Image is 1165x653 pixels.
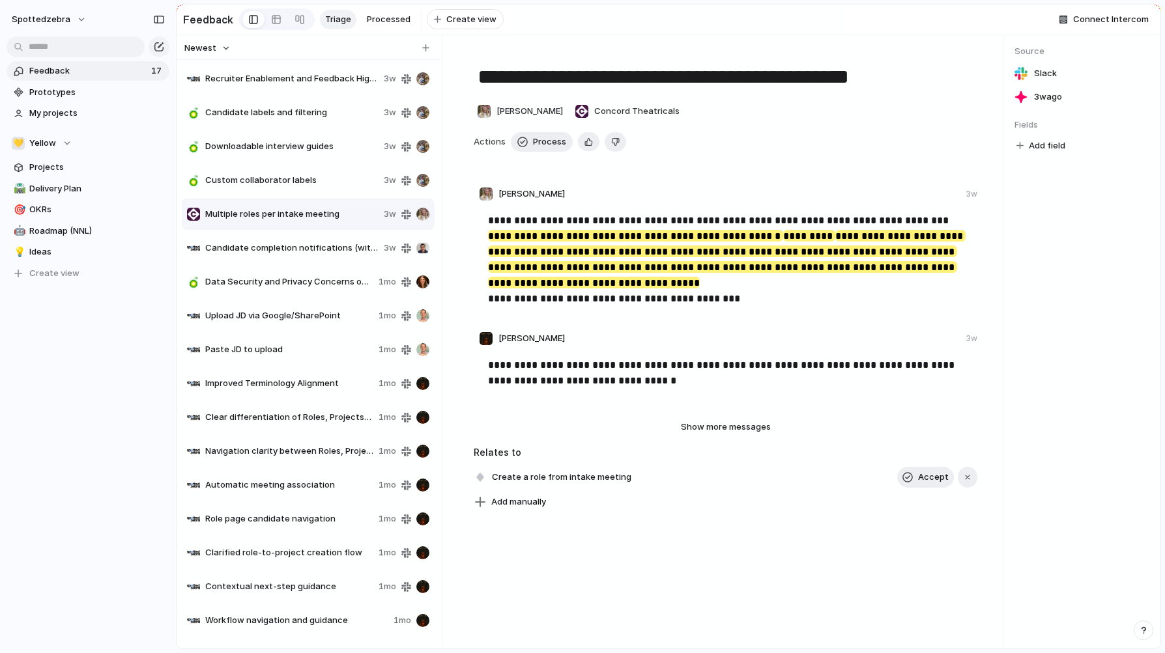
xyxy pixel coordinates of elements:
[12,137,25,150] div: 💛
[29,182,165,195] span: Delivery Plan
[12,13,70,26] span: spottedzebra
[1034,90,1062,104] span: 3w ago
[205,411,373,424] span: Clear differentiation of Roles, Projects, and Company Space
[498,188,565,201] span: [PERSON_NAME]
[384,72,396,85] span: 3w
[205,479,373,492] span: Automatic meeting association
[379,512,396,525] span: 1mo
[594,105,680,118] span: Concord Theatricals
[12,245,25,258] button: 💡
[29,225,165,238] span: Roadmap (NNL)
[918,471,949,484] span: Accept
[12,203,25,216] button: 🎯
[205,140,379,153] span: Downloadable interview guides
[29,107,165,120] span: My projects
[29,137,56,150] span: Yellow
[29,64,147,77] span: Feedback
[1073,13,1149,26] span: Connect Intercom
[379,479,396,492] span: 1mo
[897,467,954,488] button: Accept
[7,264,169,283] button: Create view
[469,493,551,511] button: Add manually
[379,377,396,390] span: 1mo
[7,221,169,241] a: 🤖Roadmap (NNL)
[205,72,379,85] span: Recruiter Enablement and Feedback Highlights
[427,9,504,30] button: Create view
[29,267,79,280] span: Create view
[205,309,373,322] span: Upload JD via Google/SharePoint
[496,105,563,118] span: [PERSON_NAME]
[205,106,379,119] span: Candidate labels and filtering
[29,245,165,258] span: Ideas
[205,445,373,458] span: Navigation clarity between Roles, Projects, and Company Space
[1034,67,1057,80] span: Slack
[205,377,373,390] span: Improved Terminology Alignment
[12,182,25,195] button: 🛣️
[379,546,396,559] span: 1mo
[498,332,565,345] span: [PERSON_NAME]
[1029,139,1065,152] span: Add field
[379,275,396,288] span: 1mo
[325,13,351,26] span: Triage
[384,208,396,221] span: 3w
[966,188,977,200] div: 3w
[571,101,683,122] button: Concord Theatricals
[151,64,164,77] span: 17
[205,174,379,187] span: Custom collaborator labels
[533,135,566,148] span: Process
[205,242,379,255] span: Candidate completion notifications (without PDFs)
[7,242,169,262] a: 💡Ideas
[14,245,23,260] div: 💡
[384,106,396,119] span: 3w
[29,203,165,216] span: OKRs
[384,140,396,153] span: 3w
[362,10,416,29] a: Processed
[205,580,373,593] span: Contextual next-step guidance
[205,614,388,627] span: Workflow navigation and guidance
[474,445,977,459] h3: Relates to
[1014,45,1150,58] span: Source
[7,83,169,102] a: Prototypes
[7,133,169,153] button: 💛Yellow
[511,132,573,152] button: Process
[379,580,396,593] span: 1mo
[384,242,396,255] span: 3w
[474,101,566,122] button: [PERSON_NAME]
[320,10,356,29] a: Triage
[29,161,165,174] span: Projects
[6,9,93,30] button: spottedzebra
[1014,64,1150,83] a: Slack
[491,495,546,508] span: Add manually
[681,421,771,434] span: Show more messages
[184,42,216,55] span: Newest
[394,614,411,627] span: 1mo
[7,200,169,219] a: 🎯OKRs
[182,40,233,57] button: Newest
[966,333,977,344] div: 3w
[7,179,169,199] a: 🛣️Delivery Plan
[384,174,396,187] span: 3w
[205,208,379,221] span: Multiple roles per intake meeting
[7,104,169,123] a: My projects
[14,202,23,217] div: 🎯
[379,343,396,356] span: 1mo
[29,86,165,99] span: Prototypes
[7,158,169,177] a: Projects
[205,512,373,525] span: Role page candidate navigation
[488,468,635,486] span: Create a role from intake meeting
[379,445,396,458] span: 1mo
[183,12,233,27] h2: Feedback
[446,13,496,26] span: Create view
[474,135,506,148] span: Actions
[1054,10,1154,29] button: Connect Intercom
[14,223,23,238] div: 🤖
[7,61,169,81] a: Feedback17
[648,419,804,436] button: Show more messages
[205,343,373,356] span: Paste JD to upload
[1014,118,1150,132] span: Fields
[367,13,410,26] span: Processed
